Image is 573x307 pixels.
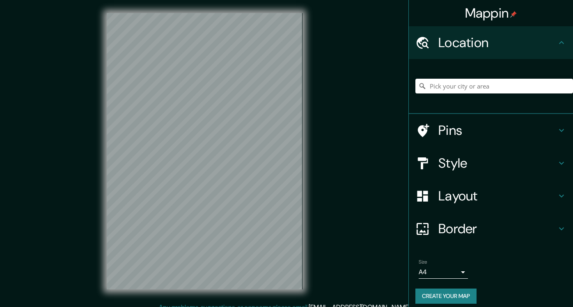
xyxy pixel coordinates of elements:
img: pin-icon.png [510,11,517,18]
input: Pick your city or area [415,79,573,93]
h4: Location [438,34,557,51]
button: Create your map [415,289,477,304]
div: Style [409,147,573,180]
div: Layout [409,180,573,212]
h4: Border [438,221,557,237]
canvas: Map [107,13,303,289]
h4: Pins [438,122,557,139]
h4: Style [438,155,557,171]
div: Location [409,26,573,59]
h4: Mappin [465,5,517,21]
div: Pins [409,114,573,147]
div: A4 [419,266,468,279]
div: Border [409,212,573,245]
h4: Layout [438,188,557,204]
label: Size [419,259,427,266]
